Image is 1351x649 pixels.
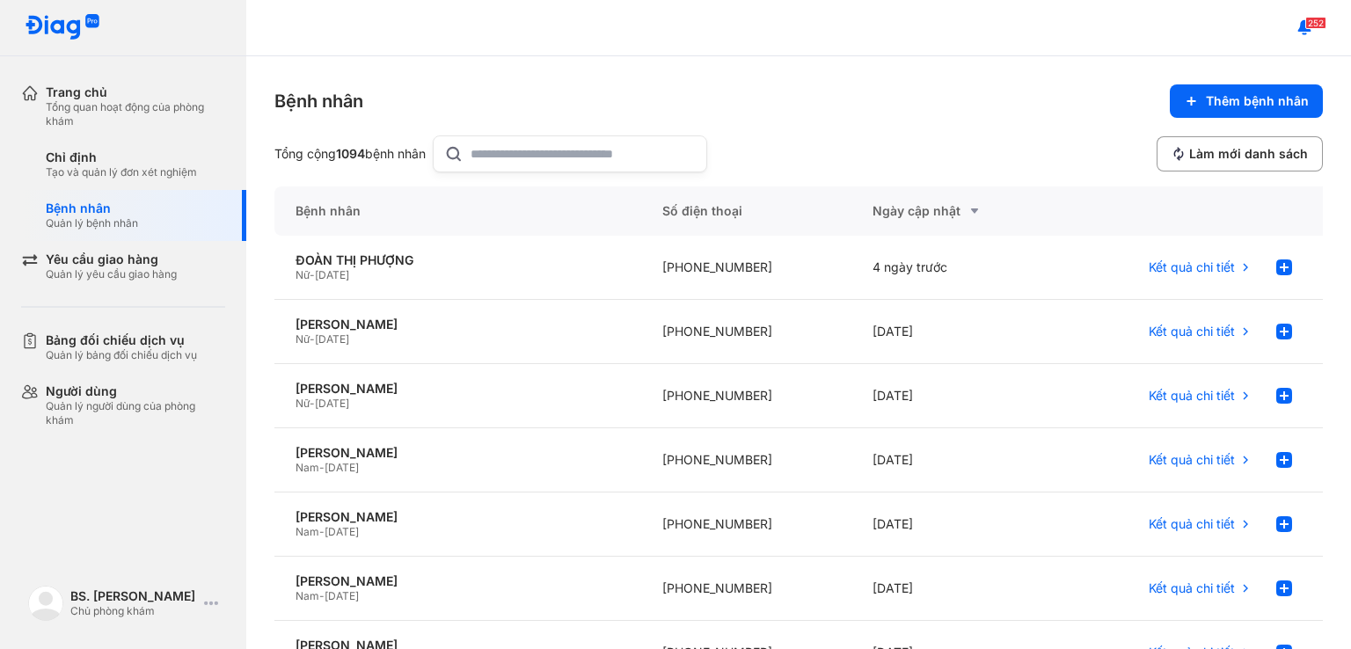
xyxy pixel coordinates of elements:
div: [PHONE_NUMBER] [641,236,851,300]
span: - [319,525,325,538]
span: 252 [1305,17,1326,29]
div: BS. [PERSON_NAME] [70,588,197,604]
span: 1094 [336,146,365,161]
span: Kết quả chi tiết [1149,516,1235,532]
span: Nữ [296,268,310,281]
div: [PERSON_NAME] [296,445,620,461]
div: Tổng cộng bệnh nhân [274,146,426,162]
div: [PHONE_NUMBER] [641,364,851,428]
div: Quản lý bệnh nhân [46,216,138,230]
span: [DATE] [315,397,349,410]
div: Bảng đối chiếu dịch vụ [46,332,197,348]
img: logo [25,14,100,41]
div: 4 ngày trước [851,236,1061,300]
div: Chủ phòng khám [70,604,197,618]
button: Làm mới danh sách [1157,136,1323,171]
div: [DATE] [851,428,1061,492]
div: Quản lý yêu cầu giao hàng [46,267,177,281]
span: Kết quả chi tiết [1149,452,1235,468]
div: Trang chủ [46,84,225,100]
span: [DATE] [315,268,349,281]
div: [PERSON_NAME] [296,573,620,589]
span: Nam [296,461,319,474]
div: Người dùng [46,383,225,399]
span: Nữ [296,332,310,346]
div: Yêu cầu giao hàng [46,252,177,267]
div: [PHONE_NUMBER] [641,428,851,492]
div: [DATE] [851,557,1061,621]
div: ĐOÀN THỊ PHƯỢNG [296,252,620,268]
span: Nữ [296,397,310,410]
div: [PERSON_NAME] [296,509,620,525]
span: Kết quả chi tiết [1149,324,1235,339]
div: [PERSON_NAME] [296,381,620,397]
div: [DATE] [851,364,1061,428]
div: Tổng quan hoạt động của phòng khám [46,100,225,128]
span: [DATE] [325,589,359,602]
div: Bệnh nhân [46,201,138,216]
div: Bệnh nhân [274,89,363,113]
div: [PHONE_NUMBER] [641,557,851,621]
div: Quản lý bảng đối chiếu dịch vụ [46,348,197,362]
span: Kết quả chi tiết [1149,388,1235,404]
div: [PERSON_NAME] [296,317,620,332]
span: - [319,589,325,602]
span: [DATE] [315,332,349,346]
div: Quản lý người dùng của phòng khám [46,399,225,427]
span: Kết quả chi tiết [1149,259,1235,275]
span: - [319,461,325,474]
div: Số điện thoại [641,186,851,236]
div: Bệnh nhân [274,186,641,236]
div: Chỉ định [46,149,197,165]
span: [DATE] [325,461,359,474]
div: Tạo và quản lý đơn xét nghiệm [46,165,197,179]
div: [DATE] [851,300,1061,364]
div: [PHONE_NUMBER] [641,300,851,364]
span: - [310,332,315,346]
img: logo [28,586,63,621]
button: Thêm bệnh nhân [1170,84,1323,118]
span: - [310,268,315,281]
div: [DATE] [851,492,1061,557]
span: Nam [296,589,319,602]
span: - [310,397,315,410]
div: Ngày cập nhật [873,201,1040,222]
span: Nam [296,525,319,538]
span: Làm mới danh sách [1189,146,1308,162]
span: [DATE] [325,525,359,538]
span: Kết quả chi tiết [1149,580,1235,596]
div: [PHONE_NUMBER] [641,492,851,557]
span: Thêm bệnh nhân [1206,93,1309,109]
